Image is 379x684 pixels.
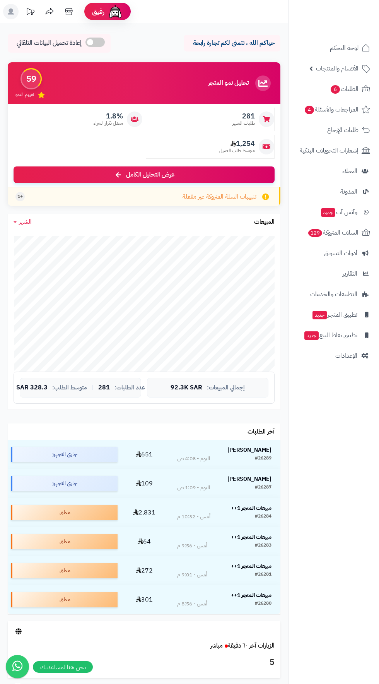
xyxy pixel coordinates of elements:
[316,63,359,74] span: الأقسام والمنتجات
[293,182,374,201] a: المدونة
[227,446,271,454] strong: [PERSON_NAME]
[255,571,271,579] div: #26281
[340,186,357,197] span: المدونة
[307,227,359,238] span: السلات المتروكة
[177,484,210,492] div: اليوم - 1:09 ص
[312,309,357,320] span: تطبيق المتجر
[17,193,23,200] span: +1
[14,166,275,183] a: عرض التحليل الكامل
[98,384,110,391] span: 281
[293,285,374,303] a: التطبيقات والخدمات
[177,571,207,579] div: أمس - 9:01 م
[331,85,340,94] span: 6
[293,326,374,345] a: تطبيق نقاط البيعجديد
[293,264,374,283] a: التقارير
[121,469,168,498] td: 109
[219,147,255,154] span: متوسط طلب العميل
[330,84,359,94] span: الطلبات
[231,533,271,541] strong: مبيعات المتجر 1++
[94,120,123,127] span: معدل تكرار الشراء
[232,112,255,120] span: 281
[310,289,357,300] span: التطبيقات والخدمات
[320,207,357,218] span: وآتس آب
[14,656,275,669] h3: 5
[108,4,123,19] img: ai-face.png
[19,217,32,226] span: الشهر
[11,476,118,491] div: جاري التجهيز
[14,218,32,226] a: الشهر
[114,384,145,391] span: عدد الطلبات:
[335,350,357,361] span: الإعدادات
[189,39,275,48] p: حياكم الله ، نتمنى لكم تجارة رابحة
[304,104,359,115] span: المراجعات والأسئلة
[11,534,118,549] div: معلق
[293,244,374,262] a: أدوات التسويق
[304,331,319,340] span: جديد
[304,330,357,341] span: تطبيق نقاط البيع
[183,192,256,201] span: تنبيهات السلة المتروكة غير مفعلة
[208,80,249,87] h3: تحليل نمو المتجر
[231,504,271,512] strong: مبيعات المتجر 1++
[248,429,275,435] h3: آخر الطلبات
[121,527,168,556] td: 64
[321,208,335,217] span: جديد
[11,447,118,462] div: جاري التجهيز
[255,542,271,550] div: #26283
[231,562,271,570] strong: مبيعات المتجر 1++
[126,170,174,179] span: عرض التحليل الكامل
[231,591,271,599] strong: مبيعات المتجر 1++
[254,219,275,226] h3: المبيعات
[177,455,210,463] div: اليوم - 4:08 ص
[92,7,104,16] span: رفيق
[293,203,374,221] a: وآتس آبجديد
[219,139,255,148] span: 1,254
[17,39,82,48] span: إعادة تحميل البيانات التلقائي
[121,556,168,585] td: 272
[177,600,207,608] div: أمس - 8:56 م
[177,542,207,550] div: أمس - 9:56 م
[232,120,255,127] span: طلبات الشهر
[177,513,210,521] div: أمس - 10:32 م
[308,229,322,237] span: 129
[342,166,357,177] span: العملاء
[255,600,271,608] div: #26280
[52,384,87,391] span: متوسط الطلب:
[300,145,359,156] span: إشعارات التحويلات البنكية
[11,563,118,578] div: معلق
[327,125,359,135] span: طلبات الإرجاع
[227,475,271,483] strong: [PERSON_NAME]
[11,505,118,520] div: معلق
[293,305,374,324] a: تطبيق المتجرجديد
[330,43,359,53] span: لوحة التحكم
[210,641,223,650] small: مباشر
[20,4,40,21] a: تحديثات المنصة
[11,592,118,607] div: معلق
[326,22,372,38] img: logo-2.png
[293,141,374,160] a: إشعارات التحويلات البنكية
[207,384,245,391] span: إجمالي المبيعات:
[305,106,314,114] span: 4
[343,268,357,279] span: التقارير
[121,440,168,469] td: 651
[293,223,374,242] a: السلات المتروكة129
[210,641,275,650] a: الزيارات آخر ٦٠ دقيقةمباشر
[92,385,94,391] span: |
[293,100,374,119] a: المراجعات والأسئلة4
[171,384,202,391] span: 92.3K SAR
[255,484,271,492] div: #26287
[94,112,123,120] span: 1.8%
[312,311,327,319] span: جديد
[293,346,374,365] a: الإعدادات
[255,455,271,463] div: #26289
[255,513,271,521] div: #26284
[16,384,48,391] span: 328.3 SAR
[293,39,374,57] a: لوحة التحكم
[293,121,374,139] a: طلبات الإرجاع
[121,585,168,614] td: 301
[15,91,34,98] span: تقييم النمو
[293,162,374,180] a: العملاء
[121,498,168,527] td: 2,831
[324,248,357,259] span: أدوات التسويق
[293,80,374,98] a: الطلبات6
